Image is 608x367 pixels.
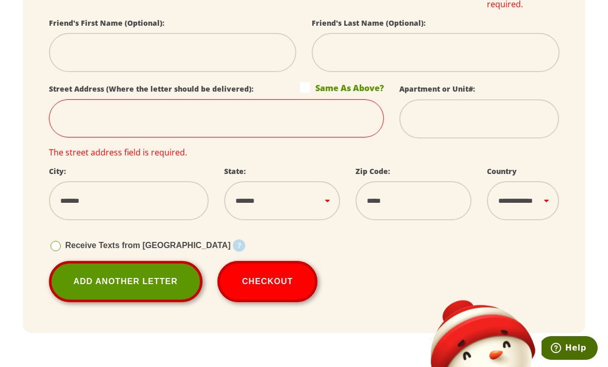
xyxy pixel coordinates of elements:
[224,166,246,176] label: State:
[487,166,517,176] label: Country
[49,166,66,176] label: City:
[65,241,231,250] span: Receive Texts from [GEOGRAPHIC_DATA]
[312,18,426,28] label: Friend's Last Name (Optional):
[300,82,384,93] label: Same As Above?
[49,84,254,94] label: Street Address (Where the letter should be delivered):
[542,336,598,362] iframe: Opens a widget where you can find more information
[399,84,475,94] label: Apartment or Unit#:
[49,261,202,302] a: Add Another Letter
[49,18,164,28] label: Friend's First Name (Optional):
[356,166,390,176] label: Zip Code:
[217,261,318,302] button: Checkout
[49,148,384,157] div: The street address field is required.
